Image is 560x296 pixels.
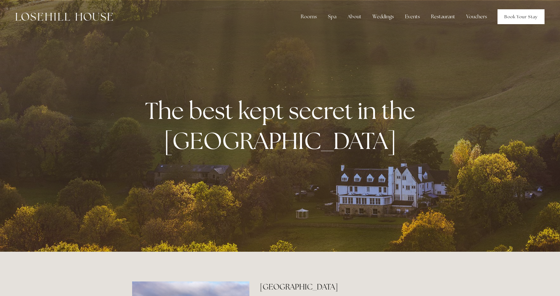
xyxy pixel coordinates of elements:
[15,13,113,21] img: Losehill House
[145,95,420,156] strong: The best kept secret in the [GEOGRAPHIC_DATA]
[296,11,322,23] div: Rooms
[368,11,399,23] div: Weddings
[461,11,492,23] a: Vouchers
[342,11,366,23] div: About
[260,281,428,292] h2: [GEOGRAPHIC_DATA]
[323,11,341,23] div: Spa
[498,9,545,24] a: Book Your Stay
[400,11,425,23] div: Events
[426,11,460,23] div: Restaurant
